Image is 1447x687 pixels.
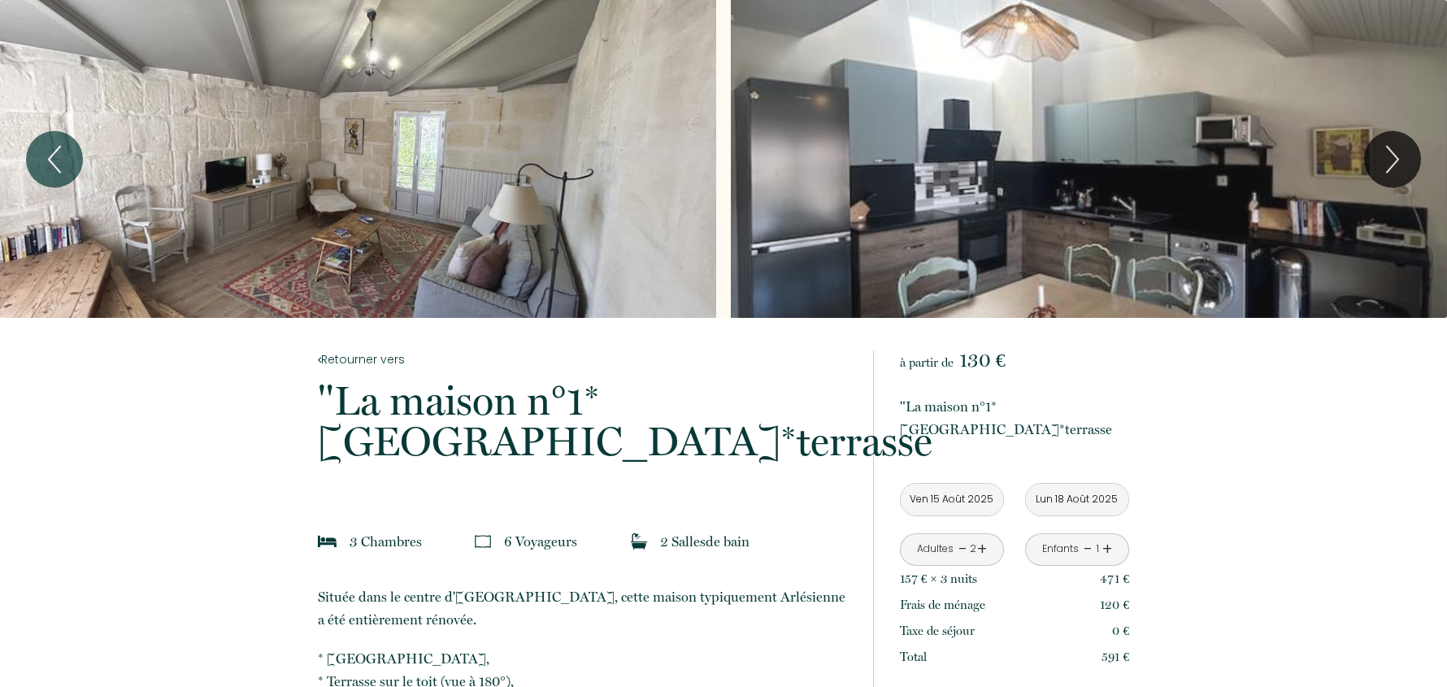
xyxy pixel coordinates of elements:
a: + [977,537,987,562]
p: 3 Chambre [350,530,422,553]
p: Frais de ménage [900,595,985,615]
p: "La maison n°1*[GEOGRAPHIC_DATA]*terrasse [318,380,851,462]
p: Située dans le centre d'[GEOGRAPHIC_DATA], cette maison typiquement Arlésienne a été entièrement ... [318,585,851,631]
p: 6 Voyageur [504,530,577,553]
a: Retourner vers [318,350,851,368]
p: Total [900,647,927,667]
button: Next [1364,131,1421,188]
span: s [571,533,577,550]
span: à partir de [900,355,954,370]
input: Départ [1026,484,1128,515]
span: s [416,533,422,550]
button: Previous [26,131,83,188]
p: 2 Salle de bain [660,530,750,553]
p: 157 € × 3 nuit [900,569,977,589]
p: 471 € [1100,569,1129,589]
div: Enfants [1042,541,1079,557]
span: s [972,572,977,586]
p: 0 € [1112,621,1129,641]
a: - [1084,537,1093,562]
div: 2 [968,541,976,557]
span: s [700,533,706,550]
p: 120 € [1100,595,1129,615]
input: Arrivée [901,484,1003,515]
img: guests [475,533,491,550]
a: - [958,537,967,562]
p: 591 € [1102,647,1129,667]
p: "La maison n°1*[GEOGRAPHIC_DATA]*terrasse [900,395,1129,441]
div: Adultes [917,541,954,557]
span: 130 € [959,349,1006,372]
div: 1 [1094,541,1102,557]
p: Taxe de séjour [900,621,975,641]
a: + [1102,537,1112,562]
